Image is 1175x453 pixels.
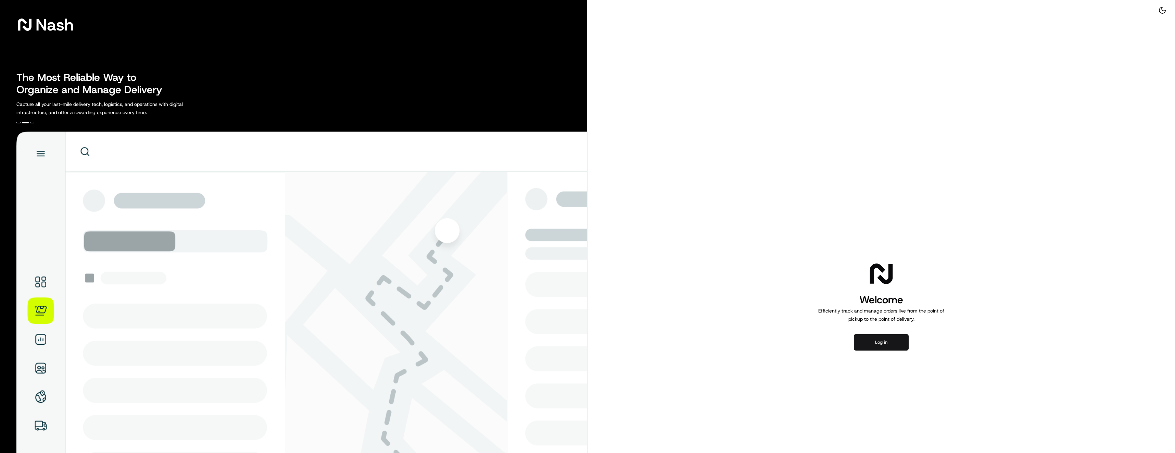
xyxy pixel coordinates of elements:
[816,293,947,307] h1: Welcome
[854,334,909,351] button: Log in
[16,71,170,96] h2: The Most Reliable Way to Organize and Manage Delivery
[816,307,947,323] p: Efficiently track and manage orders live from the point of pickup to the point of delivery.
[16,100,214,117] p: Capture all your last-mile delivery tech, logistics, and operations with digital infrastructure, ...
[36,18,74,32] span: Nash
